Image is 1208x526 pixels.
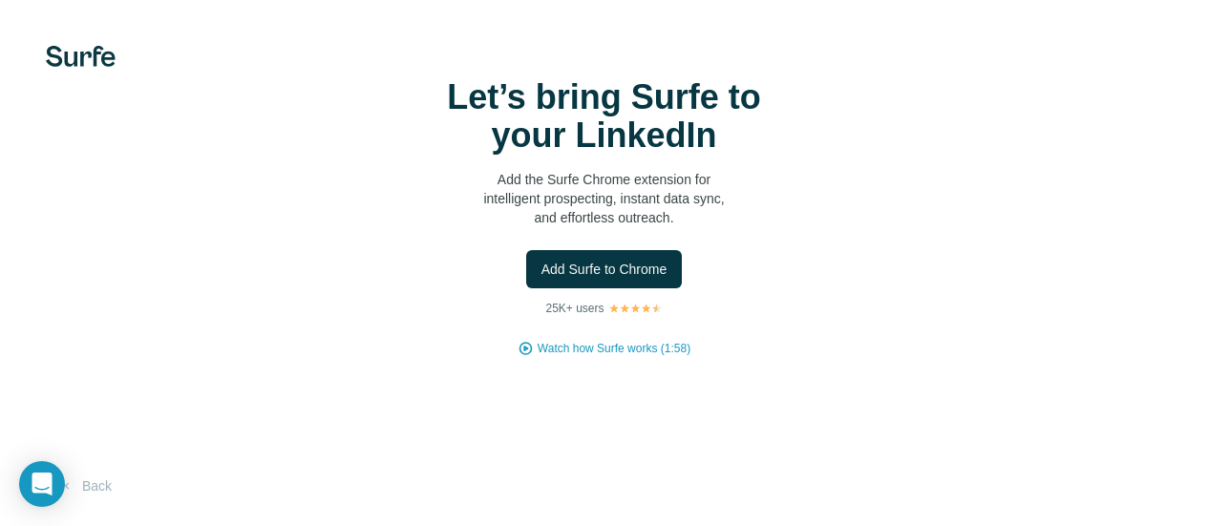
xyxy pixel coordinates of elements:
[526,250,683,288] button: Add Surfe to Chrome
[46,46,116,67] img: Surfe's logo
[413,78,795,155] h1: Let’s bring Surfe to your LinkedIn
[541,260,668,279] span: Add Surfe to Chrome
[19,461,65,507] div: Open Intercom Messenger
[608,303,663,314] img: Rating Stars
[413,170,795,227] p: Add the Surfe Chrome extension for intelligent prospecting, instant data sync, and effortless out...
[46,469,125,503] button: Back
[545,300,604,317] p: 25K+ users
[538,340,690,357] button: Watch how Surfe works (1:58)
